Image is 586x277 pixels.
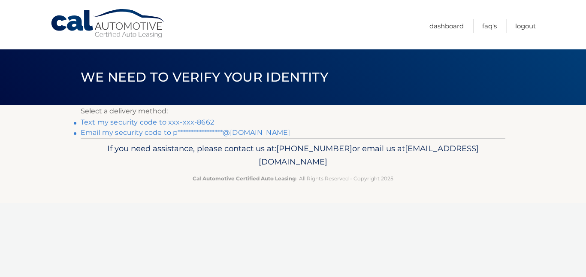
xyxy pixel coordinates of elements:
a: Logout [515,19,536,33]
p: If you need assistance, please contact us at: or email us at [86,142,500,169]
a: Dashboard [429,19,464,33]
span: [PHONE_NUMBER] [276,143,352,153]
p: Select a delivery method: [81,105,505,117]
a: Cal Automotive [50,9,166,39]
a: FAQ's [482,19,497,33]
strong: Cal Automotive Certified Auto Leasing [193,175,296,182]
a: Text my security code to xxx-xxx-8662 [81,118,214,126]
span: We need to verify your identity [81,69,328,85]
p: - All Rights Reserved - Copyright 2025 [86,174,500,183]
